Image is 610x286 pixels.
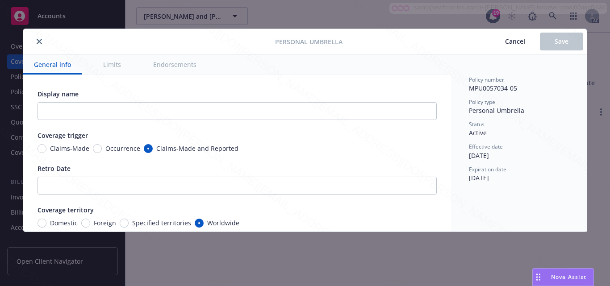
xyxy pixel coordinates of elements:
span: MPU0057034-05 [469,84,517,92]
span: Retro Date [38,164,71,173]
span: Domestic [50,218,78,228]
input: Worldwide [195,219,204,228]
input: Foreign [81,219,90,228]
input: Domestic [38,219,46,228]
span: Active [469,128,487,137]
span: Specified territories [132,218,191,228]
span: Status [469,120,485,128]
input: Occurrence [93,144,102,153]
span: Cancel [505,37,525,46]
span: Occurrence [105,144,140,153]
button: Cancel [490,33,540,50]
span: Personal Umbrella [469,106,524,115]
span: Expiration date [469,166,506,173]
span: Effective date [469,143,503,150]
span: Foreign [94,218,116,228]
input: Specified territories [120,219,129,228]
span: Worldwide [207,218,239,228]
span: Coverage territory [38,206,94,214]
span: [DATE] [469,174,489,182]
span: Display name [38,90,79,98]
span: Save [555,37,568,46]
input: Claims-Made and Reported [144,144,153,153]
button: General info [23,54,82,75]
span: [DATE] [469,151,489,160]
span: Nova Assist [551,273,586,281]
button: Nova Assist [532,268,594,286]
span: Personal Umbrella [275,37,343,46]
button: Save [540,33,583,50]
span: Policy number [469,76,504,83]
input: Claims-Made [38,144,46,153]
button: close [34,36,45,47]
div: Drag to move [533,269,544,286]
span: Coverage trigger [38,131,88,140]
span: Claims-Made [50,144,89,153]
span: Claims-Made and Reported [156,144,238,153]
button: Limits [92,54,132,75]
span: Policy type [469,98,495,106]
button: Endorsements [142,54,207,75]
